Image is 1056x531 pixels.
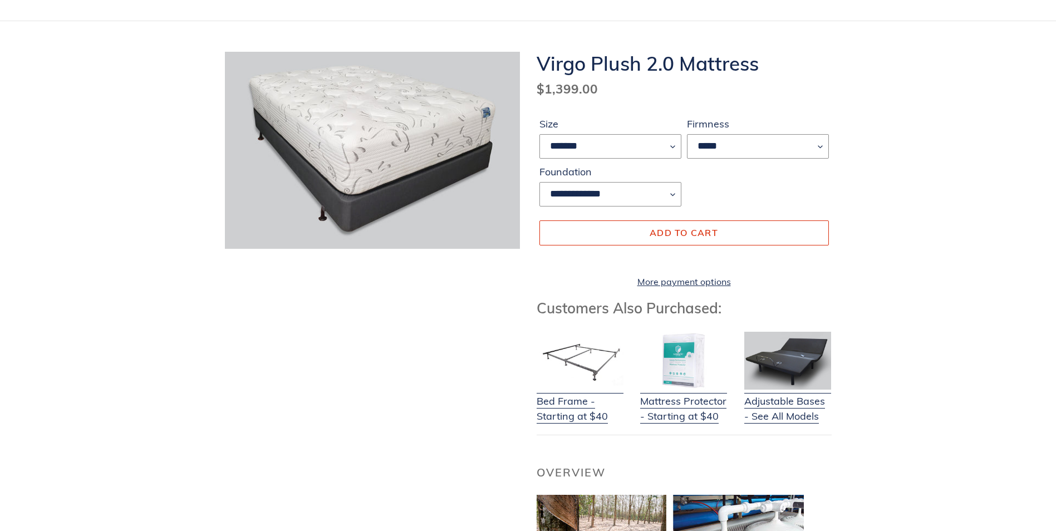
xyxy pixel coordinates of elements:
[744,332,831,390] img: Adjustable Base
[537,81,598,97] span: $1,399.00
[539,275,829,288] a: More payment options
[537,466,832,479] h2: Overview
[537,52,832,75] h1: Virgo Plush 2.0 Mattress
[537,299,832,317] h3: Customers Also Purchased:
[539,164,681,179] label: Foundation
[537,332,623,390] img: Bed Frame
[640,380,727,424] a: Mattress Protector - Starting at $40
[744,380,831,424] a: Adjustable Bases - See All Models
[537,380,623,424] a: Bed Frame - Starting at $40
[650,227,718,238] span: Add to cart
[687,116,829,131] label: Firmness
[539,220,829,245] button: Add to cart
[539,116,681,131] label: Size
[640,332,727,390] img: Mattress Protector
